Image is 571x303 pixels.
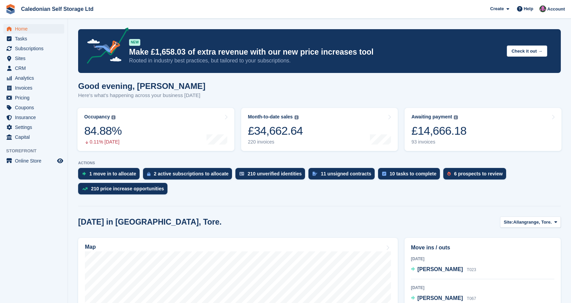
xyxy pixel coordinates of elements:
[78,92,206,99] p: Here's what's happening across your business [DATE]
[82,187,88,190] img: price_increase_opportunities-93ffe204e8149a01c8c9dc8f82e8f89637d9d84a8eef4429ea346261dce0b2c0.svg
[129,39,140,46] div: NEW
[467,296,476,301] span: T067
[154,171,229,176] div: 2 active subscriptions to allocate
[3,83,64,93] a: menu
[15,103,56,112] span: Coupons
[405,108,561,151] a: Awaiting payment £14,666.18 93 invoices
[82,172,86,176] img: move_ins_to_allocate_icon-fdf77a2bb77ea45bf5b3d319d69a93e2d87916cf1d5bf7949dd705db3b84f3ca.svg
[3,54,64,63] a: menu
[411,256,554,262] div: [DATE]
[84,114,110,120] div: Occupancy
[56,157,64,165] a: Preview store
[18,3,96,15] a: Caledonian Self Storage Ltd
[15,34,56,43] span: Tasks
[84,124,122,138] div: 84.88%
[443,168,510,183] a: 6 prospects to review
[15,83,56,93] span: Invoices
[15,24,56,34] span: Home
[15,63,56,73] span: CRM
[454,115,458,119] img: icon-info-grey-7440780725fd019a000dd9b08b2336e03edf1995a4989e88bcd33f0948082b44.svg
[81,27,129,66] img: price-adjustments-announcement-icon-8257ccfd72463d97f412b2fc003d46551f7dbcb40ab6d574587a9cd5c0d94...
[417,266,463,272] span: [PERSON_NAME]
[411,244,554,252] h2: Move ins / outs
[411,139,466,145] div: 93 invoices
[3,122,64,132] a: menu
[77,108,234,151] a: Occupancy 84.88% 0.11% [DATE]
[15,93,56,102] span: Pricing
[3,156,64,166] a: menu
[85,244,96,250] h2: Map
[467,267,476,272] span: T023
[78,217,222,227] h2: [DATE] in [GEOGRAPHIC_DATA], Tore.
[78,161,561,165] p: ACTIONS
[78,183,171,198] a: 210 price increase opportunities
[5,4,16,14] img: stora-icon-8386f47178a22dfd0bd8f6a31ec36ba5ce8667c1dd55bd0f319d3a0aa187defe.svg
[411,124,466,138] div: £14,666.18
[539,5,546,12] img: Lois Holling
[84,139,122,145] div: 0.11% [DATE]
[417,295,463,301] span: [PERSON_NAME]
[390,171,436,176] div: 10 tasks to complete
[411,265,476,274] a: [PERSON_NAME] T023
[15,122,56,132] span: Settings
[6,148,68,154] span: Storefront
[411,114,452,120] div: Awaiting payment
[3,63,64,73] a: menu
[91,186,164,191] div: 210 price increase opportunities
[500,216,561,228] button: Site: Allangrange, Tore.
[3,24,64,34] a: menu
[239,172,244,176] img: verify_identity-adf6edd0f0f0b5bbfe63781bf79b02c33cf7c696d77639b501bdc392416b5a36.svg
[490,5,504,12] span: Create
[3,93,64,102] a: menu
[378,168,443,183] a: 10 tasks to complete
[3,73,64,83] a: menu
[507,45,547,57] button: Check it out →
[89,171,136,176] div: 1 move in to allocate
[524,5,533,12] span: Help
[129,57,501,64] p: Rooted in industry best practices, but tailored to your subscriptions.
[15,54,56,63] span: Sites
[3,44,64,53] a: menu
[513,219,552,226] span: Allangrange, Tore.
[248,114,293,120] div: Month-to-date sales
[321,171,371,176] div: 11 unsigned contracts
[3,34,64,43] a: menu
[15,156,56,166] span: Online Store
[547,6,565,13] span: Account
[3,132,64,142] a: menu
[78,81,206,91] h1: Good evening, [PERSON_NAME]
[295,115,299,119] img: icon-info-grey-7440780725fd019a000dd9b08b2336e03edf1995a4989e88bcd33f0948082b44.svg
[411,294,476,303] a: [PERSON_NAME] T067
[147,172,150,176] img: active_subscription_to_allocate_icon-d502201f5373d7db506a760aba3b589e785aa758c864c3986d89f69b8ff3...
[15,44,56,53] span: Subscriptions
[313,172,317,176] img: contract_signature_icon-13c848040528278c33f63329250d36e43548de30e8caae1d1a13099fd9432cc5.svg
[3,113,64,122] a: menu
[15,132,56,142] span: Capital
[15,73,56,83] span: Analytics
[248,124,303,138] div: £34,662.64
[504,219,513,226] span: Site:
[382,172,386,176] img: task-75834270c22a3079a89374b754ae025e5fb1db73e45f91037f5363f120a921f8.svg
[15,113,56,122] span: Insurance
[248,139,303,145] div: 220 invoices
[143,168,235,183] a: 2 active subscriptions to allocate
[411,285,554,291] div: [DATE]
[454,171,503,176] div: 6 prospects to review
[129,47,501,57] p: Make £1,658.03 of extra revenue with our new price increases tool
[235,168,309,183] a: 210 unverified identities
[308,168,378,183] a: 11 unsigned contracts
[111,115,115,119] img: icon-info-grey-7440780725fd019a000dd9b08b2336e03edf1995a4989e88bcd33f0948082b44.svg
[241,108,398,151] a: Month-to-date sales £34,662.64 220 invoices
[3,103,64,112] a: menu
[78,168,143,183] a: 1 move in to allocate
[248,171,302,176] div: 210 unverified identities
[447,172,451,176] img: prospect-51fa495bee0391a8d652442698ab0144808aea92771e9ea1ae160a38d050c398.svg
